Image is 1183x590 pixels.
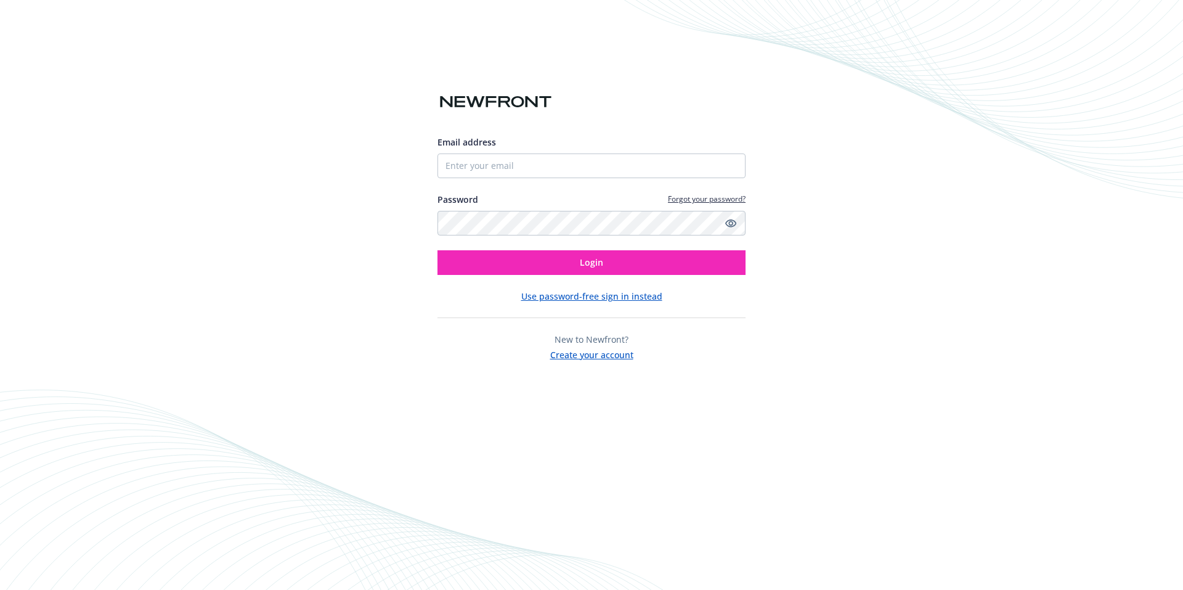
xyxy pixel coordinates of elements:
[521,290,662,303] button: Use password-free sign in instead
[437,91,554,113] img: Newfront logo
[437,193,478,206] label: Password
[437,136,496,148] span: Email address
[550,346,633,361] button: Create your account
[723,216,738,231] a: Show password
[437,250,746,275] button: Login
[555,334,628,345] span: New to Newfront?
[668,194,746,204] a: Forgot your password?
[580,256,603,268] span: Login
[437,211,746,236] input: Enter your password
[437,154,746,178] input: Enter your email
